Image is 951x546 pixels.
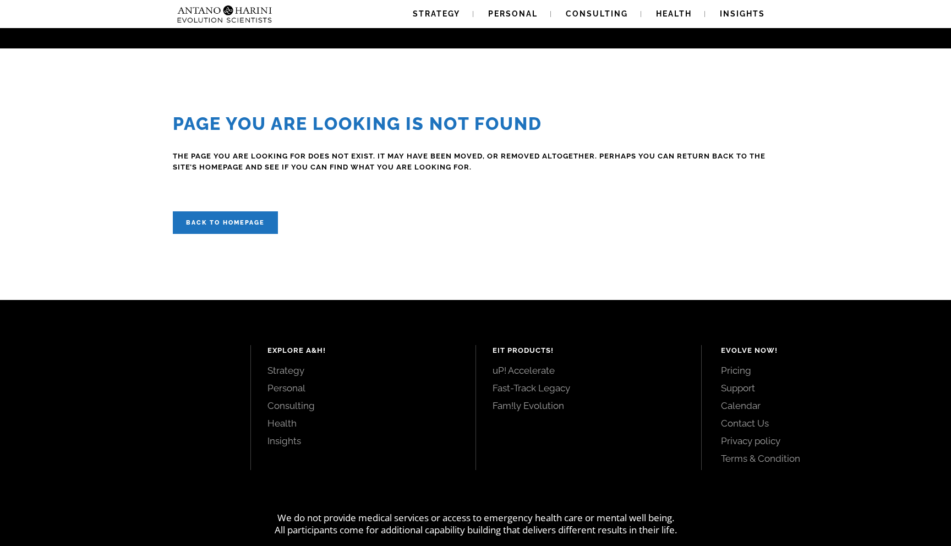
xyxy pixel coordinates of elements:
h2: Page you are looking is Not Found [173,113,778,134]
a: Consulting [267,400,460,412]
a: Back to homepage [173,211,278,234]
a: Support [721,382,927,394]
span: Insights [720,9,765,18]
span: Health [656,9,692,18]
a: Insights [267,435,460,447]
a: Contact Us [721,417,927,429]
a: Strategy [267,364,460,376]
span: Strategy [413,9,460,18]
a: Fast-Track Legacy [493,382,685,394]
a: Terms & Condition [721,452,927,465]
a: Pricing [721,364,927,376]
h4: EIT Products! [493,345,685,356]
a: Fam!ly Evolution [493,400,685,412]
a: uP! Accelerate [493,364,685,376]
a: Health [267,417,460,429]
h4: Explore A&H! [267,345,460,356]
a: Privacy policy [721,435,927,447]
a: Personal [267,382,460,394]
a: Calendar [721,400,927,412]
span: Personal [488,9,538,18]
h4: The page you are looking for does not exist. It may have been moved, or removed altogether. Perha... [173,151,778,173]
h4: Evolve Now! [721,345,927,356]
span: Consulting [566,9,628,18]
